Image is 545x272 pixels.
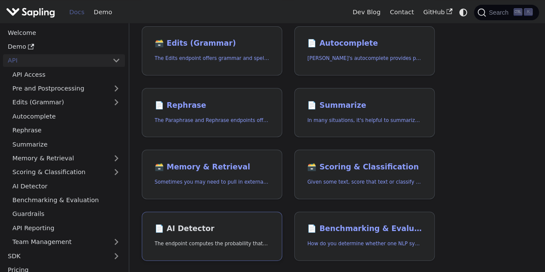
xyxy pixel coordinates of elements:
a: GitHub [418,6,457,19]
button: Collapse sidebar category 'API' [108,54,125,67]
p: In many situations, it's helpful to summarize a longer document into a shorter, more easily diges... [307,116,422,125]
a: Pre and Postprocessing [8,82,125,95]
a: Docs [65,6,89,19]
button: Switch between dark and light mode (currently system mode) [457,6,470,19]
a: 📄️ Benchmarking & EvaluationHow do you determine whether one NLP system that suggests edits [294,212,435,261]
a: AI Detector [8,180,125,192]
a: API [3,54,108,67]
a: Demo [3,41,125,53]
a: Guardrails [8,208,125,220]
a: 📄️ RephraseThe Paraphrase and Rephrase endpoints offer paraphrasing for particular styles. [142,88,282,138]
a: Sapling.ai [6,6,58,19]
a: Demo [89,6,117,19]
a: Team Management [8,236,125,248]
a: Dev Blog [348,6,385,19]
h2: Rephrase [155,101,269,110]
a: Contact [385,6,419,19]
img: Sapling.ai [6,6,55,19]
h2: Benchmarking & Evaluation [307,224,422,234]
p: Sapling's autocomplete provides predictions of the next few characters or words [307,54,422,63]
a: API Access [8,68,125,81]
span: Search [486,9,514,16]
a: Autocomplete [8,110,125,122]
h2: AI Detector [155,224,269,234]
a: API Reporting [8,222,125,234]
p: The Edits endpoint offers grammar and spell checking. [155,54,269,63]
h2: Summarize [307,101,422,110]
p: The Paraphrase and Rephrase endpoints offer paraphrasing for particular styles. [155,116,269,125]
a: Welcome [3,26,125,39]
h2: Edits (Grammar) [155,39,269,48]
h2: Autocomplete [307,39,422,48]
p: How do you determine whether one NLP system that suggests edits [307,240,422,248]
p: The endpoint computes the probability that a piece of text is AI-generated, [155,240,269,248]
a: Rephrase [8,124,125,137]
button: Search (Ctrl+K) [474,5,539,20]
a: Summarize [8,138,125,150]
a: 🗃️ Memory & RetrievalSometimes you may need to pull in external information that doesn't fit in t... [142,150,282,199]
a: 📄️ SummarizeIn many situations, it's helpful to summarize a longer document into a shorter, more ... [294,88,435,138]
a: Edits (Grammar) [8,96,125,109]
h2: Memory & Retrieval [155,163,269,172]
a: 📄️ AI DetectorThe endpoint computes the probability that a piece of text is AI-generated, [142,212,282,261]
a: Memory & Retrieval [8,152,125,165]
p: Sometimes you may need to pull in external information that doesn't fit in the context size of an... [155,178,269,186]
kbd: K [524,8,533,16]
a: Benchmarking & Evaluation [8,194,125,206]
button: Expand sidebar category 'SDK' [108,250,125,262]
a: 📄️ Autocomplete[PERSON_NAME]'s autocomplete provides predictions of the next few characters or words [294,26,435,76]
a: 🗃️ Scoring & ClassificationGiven some text, score that text or classify it into one of a set of p... [294,150,435,199]
a: 🗃️ Edits (Grammar)The Edits endpoint offers grammar and spell checking. [142,26,282,76]
p: Given some text, score that text or classify it into one of a set of pre-specified categories. [307,178,422,186]
a: SDK [3,250,108,262]
h2: Scoring & Classification [307,163,422,172]
a: Scoring & Classification [8,166,125,178]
